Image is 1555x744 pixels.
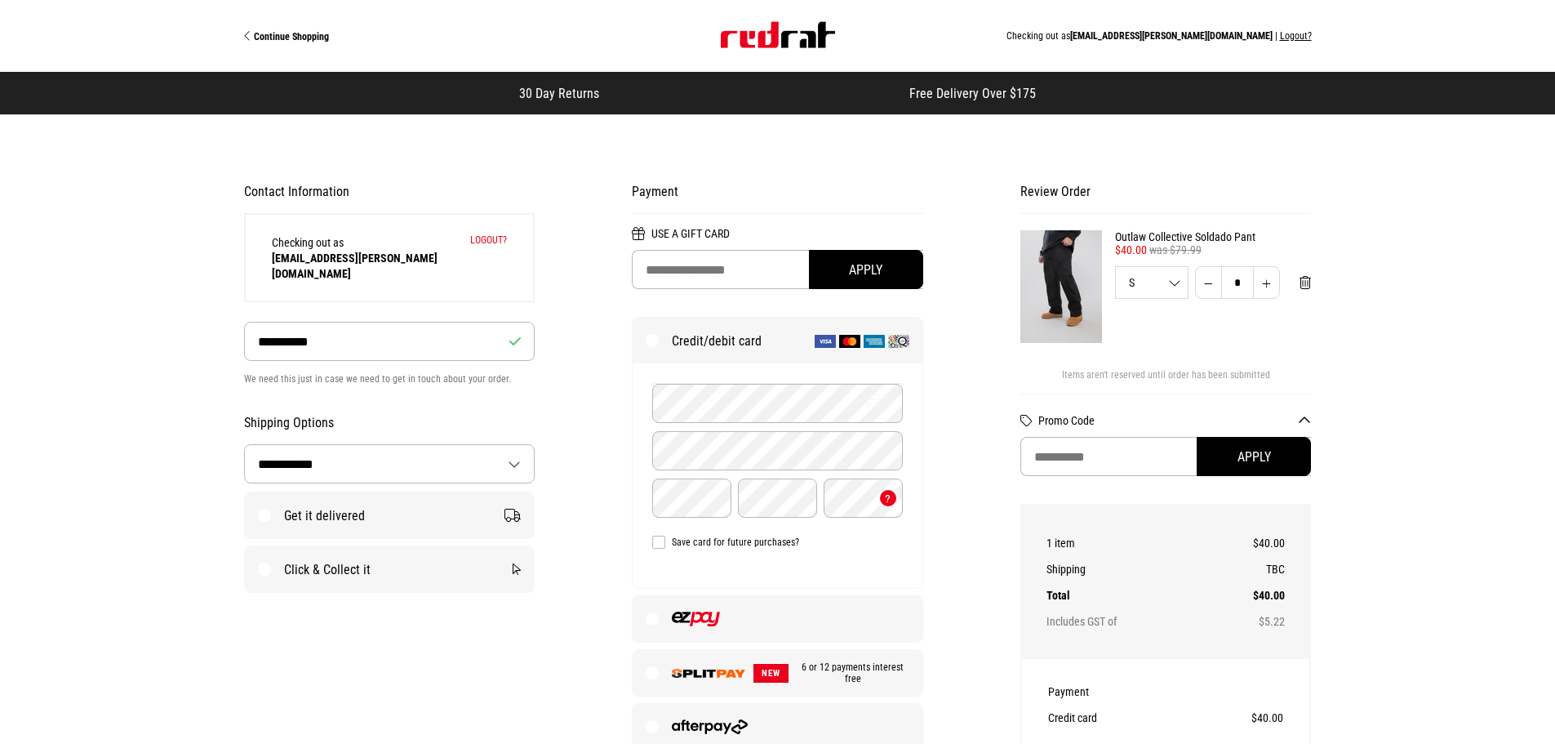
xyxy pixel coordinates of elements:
[880,490,896,506] button: What's a CVC?
[1070,30,1273,42] span: [EMAIL_ADDRESS][PERSON_NAME][DOMAIN_NAME]
[519,86,599,101] span: 30 Day Returns
[652,479,731,518] input: Month (MM)
[1211,530,1285,556] td: $40.00
[470,234,507,246] button: Logout?
[721,22,835,48] img: Red Rat
[1286,266,1324,299] button: Remove from cart
[652,431,903,470] input: Name on Card
[1020,369,1312,394] div: Items aren't reserved until order has been submitted
[1020,437,1312,476] input: Promo Code
[672,612,720,626] img: EZPAY
[1038,414,1312,427] button: Promo Code
[1115,230,1312,243] a: Outlaw Collective Soldado Pant
[1020,184,1312,214] h2: Review Order
[1046,608,1211,635] th: Includes GST of
[632,184,923,214] h2: Payment
[272,252,438,280] strong: [EMAIL_ADDRESS][PERSON_NAME][DOMAIN_NAME]
[672,669,745,678] img: SPLITPAY
[632,227,923,250] h2: Use a Gift Card
[839,335,860,348] img: Mastercard
[888,335,909,348] img: Q Card
[1046,582,1211,608] th: Total
[652,536,903,549] label: Save card for future purchases?
[738,479,817,518] input: Year (YY)
[633,318,922,363] label: Credit/debit card
[632,85,877,101] iframe: Customer reviews powered by Trustpilot
[809,250,923,289] button: Apply
[909,86,1036,101] span: Free Delivery Over $175
[1046,556,1211,582] th: Shipping
[1197,437,1311,476] button: Apply
[1020,230,1102,343] img: Outlaw Collective Soldado Pant
[245,546,535,592] label: Click & Collect it
[815,335,836,348] img: Visa
[1211,556,1285,582] td: TBC
[1048,705,1191,731] th: Credit card
[789,662,909,684] span: 6 or 12 payments interest free
[1191,705,1284,731] td: $40.00
[245,492,535,538] label: Get it delivered
[1275,30,1277,42] span: |
[1211,582,1285,608] td: $40.00
[1116,277,1188,288] span: S
[1046,530,1211,556] th: 1 item
[1115,243,1147,256] span: $40.00
[652,384,903,423] input: Card Number
[672,719,748,734] img: Afterpay
[244,415,535,431] h2: Shipping Options
[1253,266,1280,299] button: Increase quantity
[254,31,329,42] span: Continue Shopping
[244,369,535,389] p: We need this just in case we need to get in touch about your order.
[244,29,511,42] a: Continue Shopping
[1149,243,1202,256] span: was $79.99
[1211,608,1285,635] td: $5.22
[753,664,789,683] span: NEW
[272,236,438,280] span: Checking out as
[244,322,535,361] input: Phone
[1048,679,1191,705] th: Payment
[511,30,1312,42] div: Checking out as
[864,335,885,348] img: American Express
[1280,30,1312,42] button: Logout?
[1195,266,1222,299] button: Decrease quantity
[245,445,535,483] select: Country
[824,479,903,518] input: CVC
[244,184,535,200] h2: Contact Information
[1221,266,1254,299] input: Quantity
